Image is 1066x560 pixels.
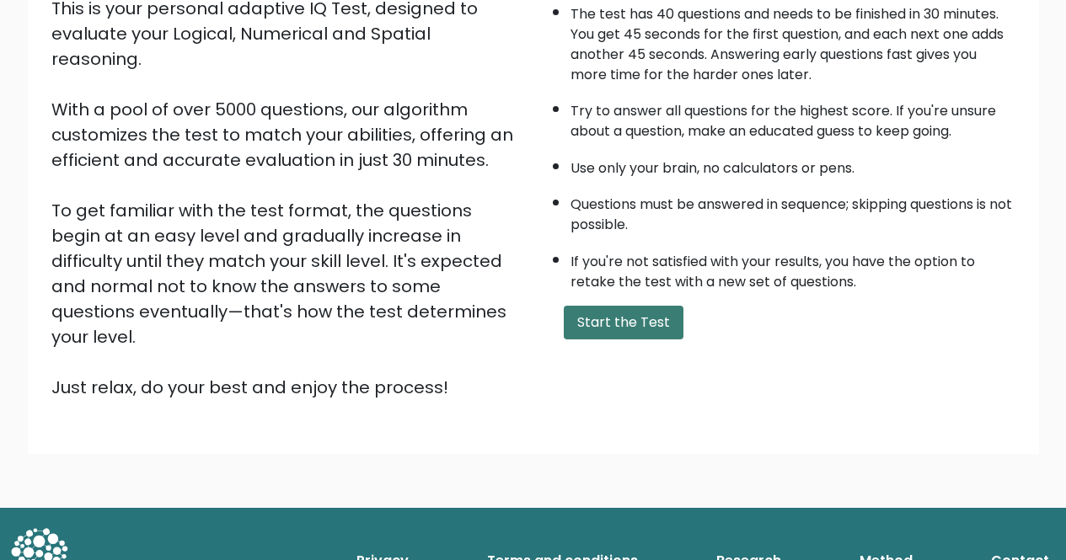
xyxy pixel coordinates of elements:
li: Use only your brain, no calculators or pens. [570,150,1015,179]
li: Questions must be answered in sequence; skipping questions is not possible. [570,186,1015,235]
li: Try to answer all questions for the highest score. If you're unsure about a question, make an edu... [570,93,1015,141]
button: Start the Test [564,306,683,339]
li: If you're not satisfied with your results, you have the option to retake the test with a new set ... [570,243,1015,292]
